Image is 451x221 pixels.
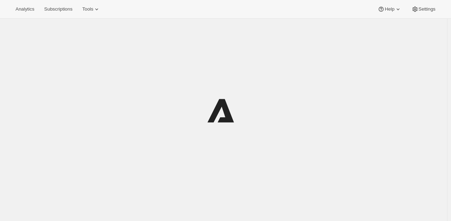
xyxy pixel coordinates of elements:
span: Subscriptions [44,6,72,12]
span: Analytics [16,6,34,12]
span: Tools [82,6,93,12]
span: Help [385,6,394,12]
button: Analytics [11,4,38,14]
button: Settings [407,4,440,14]
button: Tools [78,4,104,14]
button: Help [373,4,405,14]
span: Settings [419,6,435,12]
button: Subscriptions [40,4,77,14]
